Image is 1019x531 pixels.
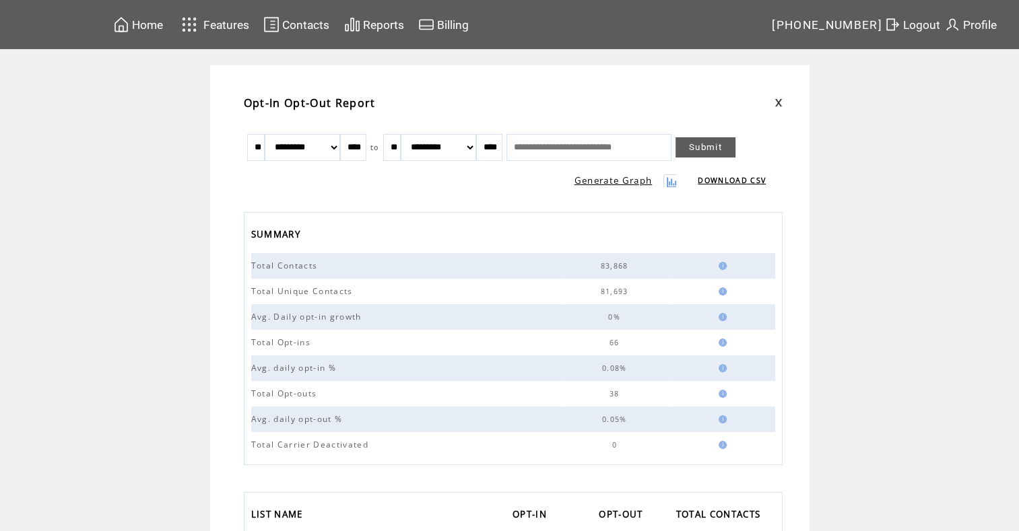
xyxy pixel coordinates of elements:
[437,18,469,32] span: Billing
[601,261,632,271] span: 83,868
[608,312,624,322] span: 0%
[610,338,623,347] span: 66
[715,339,727,347] img: help.gif
[715,364,727,372] img: help.gif
[574,174,653,186] a: Generate Graph
[599,505,646,527] span: OPT-OUT
[715,287,727,295] img: help.gif
[263,16,280,33] img: contacts.svg
[676,505,768,527] a: TOTAL CONTACTS
[676,505,764,527] span: TOTAL CONTACTS
[715,441,727,449] img: help.gif
[602,363,630,373] span: 0.08%
[178,13,201,36] img: features.svg
[513,505,550,527] span: OPT-IN
[676,137,735,157] a: Submit
[612,440,620,450] span: 0
[418,16,434,33] img: creidtcard.svg
[251,362,339,374] span: Avg. daily opt-in %
[251,505,306,527] span: LIST NAME
[251,225,304,247] span: SUMMARY
[251,285,356,297] span: Total Unique Contacts
[715,390,727,398] img: help.gif
[882,14,942,35] a: Logout
[715,415,727,423] img: help.gif
[244,96,376,110] span: Opt-In Opt-Out Report
[261,14,331,35] a: Contacts
[602,415,630,424] span: 0.05%
[370,143,379,152] span: to
[363,18,404,32] span: Reports
[715,262,727,270] img: help.gif
[176,11,252,38] a: Features
[111,14,165,35] a: Home
[884,16,900,33] img: exit.svg
[251,413,346,425] span: Avg. daily opt-out %
[963,18,997,32] span: Profile
[251,388,321,399] span: Total Opt-outs
[601,287,632,296] span: 81,693
[282,18,329,32] span: Contacts
[251,311,365,322] span: Avg. Daily opt-in growth
[599,505,649,527] a: OPT-OUT
[251,505,310,527] a: LIST NAME
[344,16,360,33] img: chart.svg
[698,176,766,185] a: DOWNLOAD CSV
[772,18,882,32] span: [PHONE_NUMBER]
[251,439,372,450] span: Total Carrier Deactivated
[251,337,314,348] span: Total Opt-ins
[903,18,940,32] span: Logout
[715,313,727,321] img: help.gif
[132,18,163,32] span: Home
[513,505,554,527] a: OPT-IN
[942,14,999,35] a: Profile
[342,14,406,35] a: Reports
[113,16,129,33] img: home.svg
[944,16,960,33] img: profile.svg
[610,389,623,398] span: 38
[416,14,471,35] a: Billing
[203,18,249,32] span: Features
[251,260,321,271] span: Total Contacts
